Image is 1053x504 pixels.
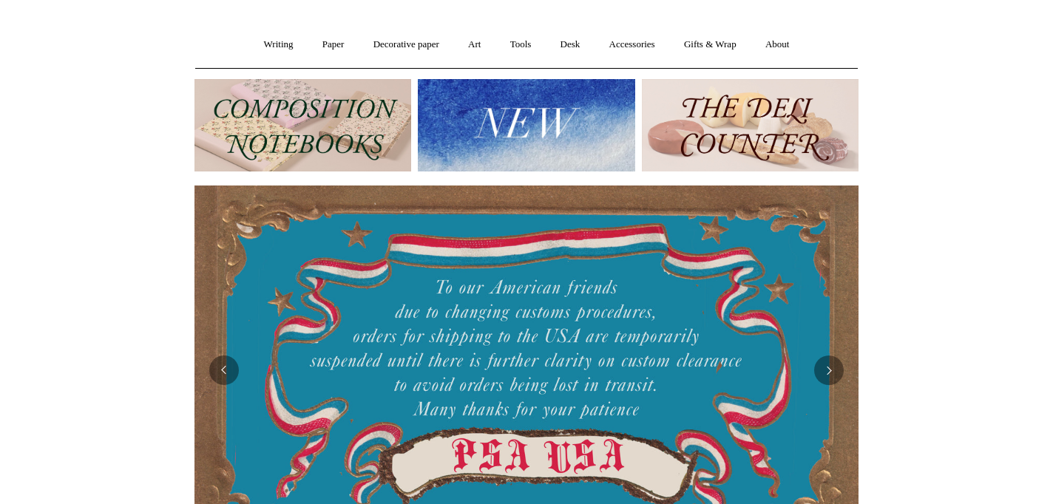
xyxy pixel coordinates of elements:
button: Next [814,355,844,385]
button: Previous [209,355,239,385]
a: Art [455,25,494,64]
a: Accessories [596,25,668,64]
a: About [752,25,803,64]
img: 202302 Composition ledgers.jpg__PID:69722ee6-fa44-49dd-a067-31375e5d54ec [194,79,411,171]
a: Gifts & Wrap [671,25,750,64]
a: Decorative paper [360,25,453,64]
a: Desk [547,25,594,64]
a: Writing [251,25,307,64]
img: The Deli Counter [642,79,859,171]
a: Paper [309,25,358,64]
a: Tools [497,25,545,64]
img: New.jpg__PID:f73bdf93-380a-4a35-bcfe-7823039498e1 [418,79,634,171]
